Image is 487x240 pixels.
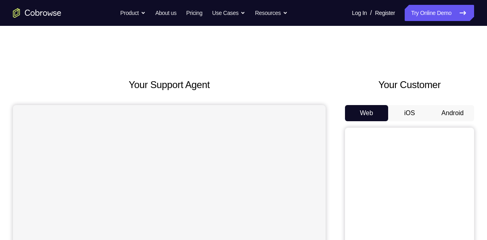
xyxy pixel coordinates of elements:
button: Resources [255,5,288,21]
button: Product [120,5,146,21]
span: / [370,8,372,18]
a: Register [375,5,395,21]
button: Android [431,105,474,121]
h2: Your Customer [345,78,474,92]
h2: Your Support Agent [13,78,326,92]
a: Log In [352,5,367,21]
a: Go to the home page [13,8,61,18]
button: Use Cases [212,5,245,21]
a: About us [155,5,176,21]
a: Pricing [186,5,202,21]
button: iOS [388,105,431,121]
a: Try Online Demo [405,5,474,21]
button: Web [345,105,388,121]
